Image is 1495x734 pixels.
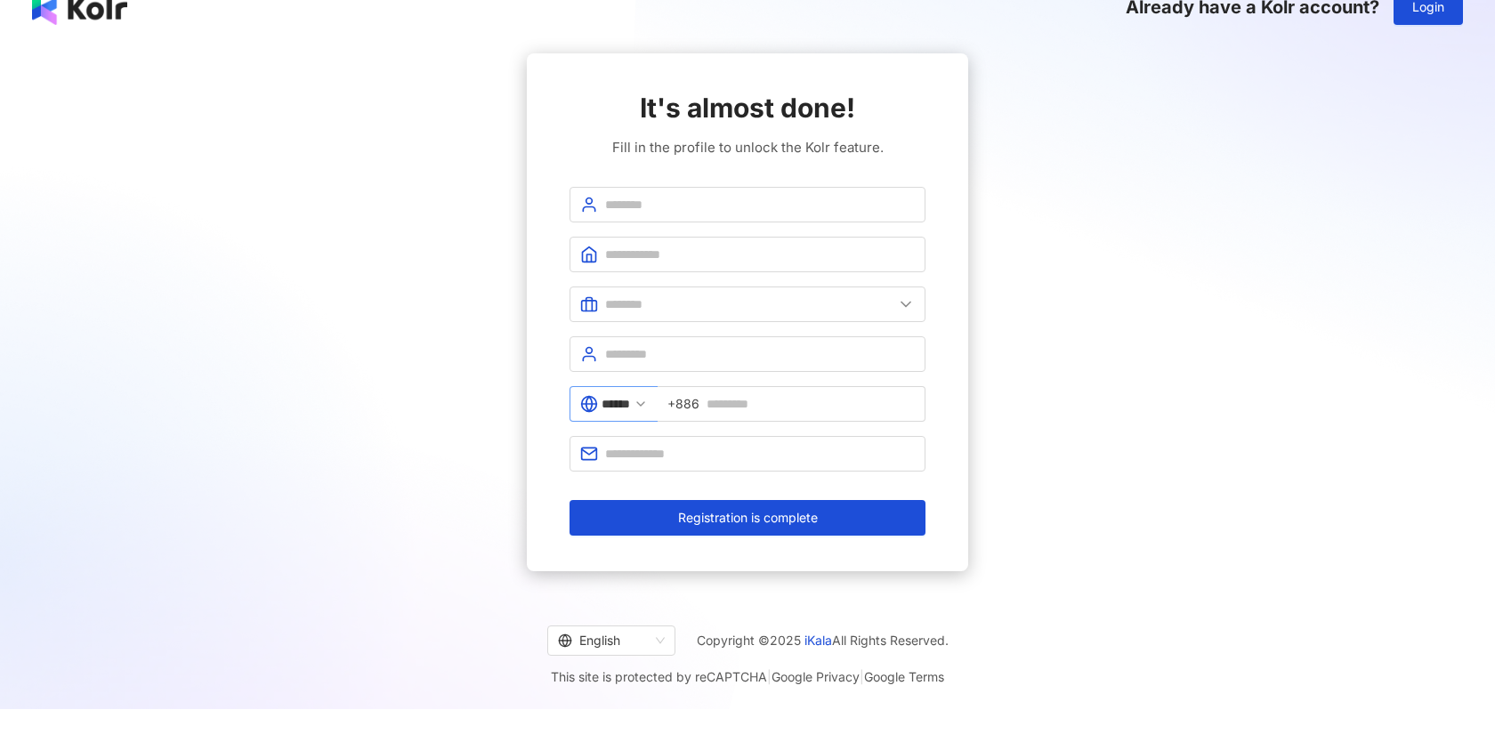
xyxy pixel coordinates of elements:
[804,633,832,648] a: iKala
[551,666,944,688] span: This site is protected by reCAPTCHA
[678,511,818,525] span: Registration is complete
[667,394,699,414] span: +886
[640,89,855,126] span: It's almost done!
[767,669,772,684] span: |
[864,669,944,684] a: Google Terms
[570,500,925,536] button: Registration is complete
[697,630,949,651] span: Copyright © 2025 All Rights Reserved.
[860,669,864,684] span: |
[612,137,884,158] span: Fill in the profile to unlock the Kolr feature.
[772,669,860,684] a: Google Privacy
[558,626,649,655] div: English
